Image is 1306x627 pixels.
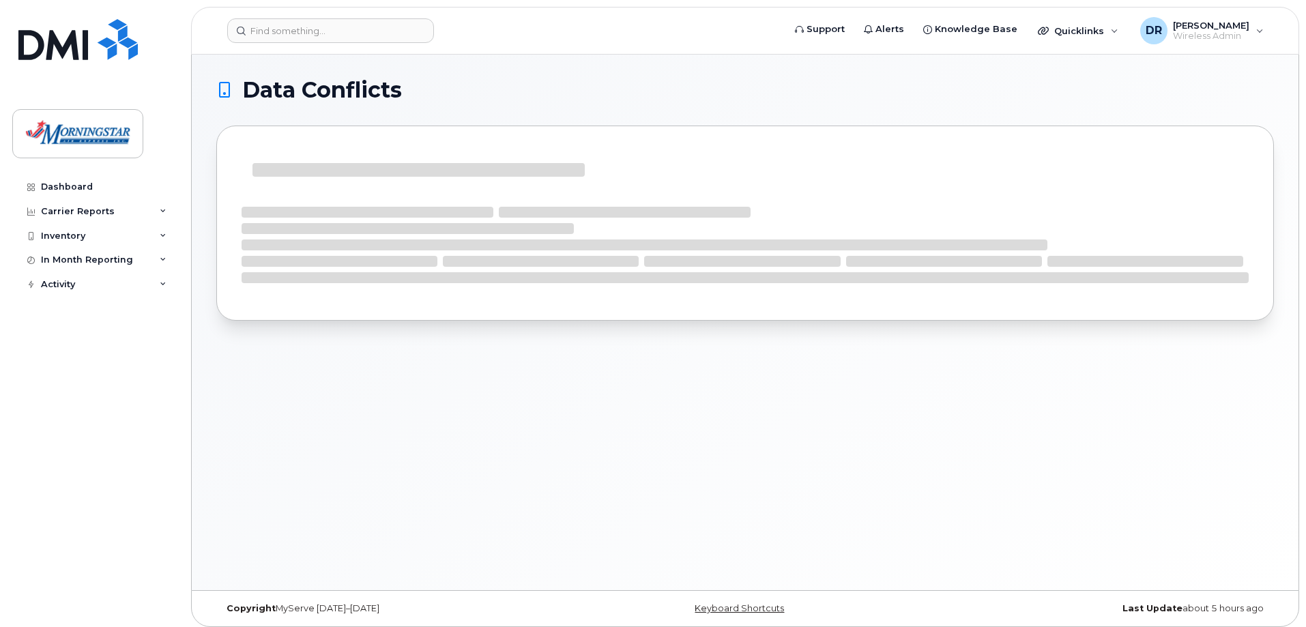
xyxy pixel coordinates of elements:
[216,603,569,614] div: MyServe [DATE]–[DATE]
[227,603,276,613] strong: Copyright
[1122,603,1182,613] strong: Last Update
[921,603,1274,614] div: about 5 hours ago
[695,603,784,613] a: Keyboard Shortcuts
[242,80,402,100] span: Data Conflicts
